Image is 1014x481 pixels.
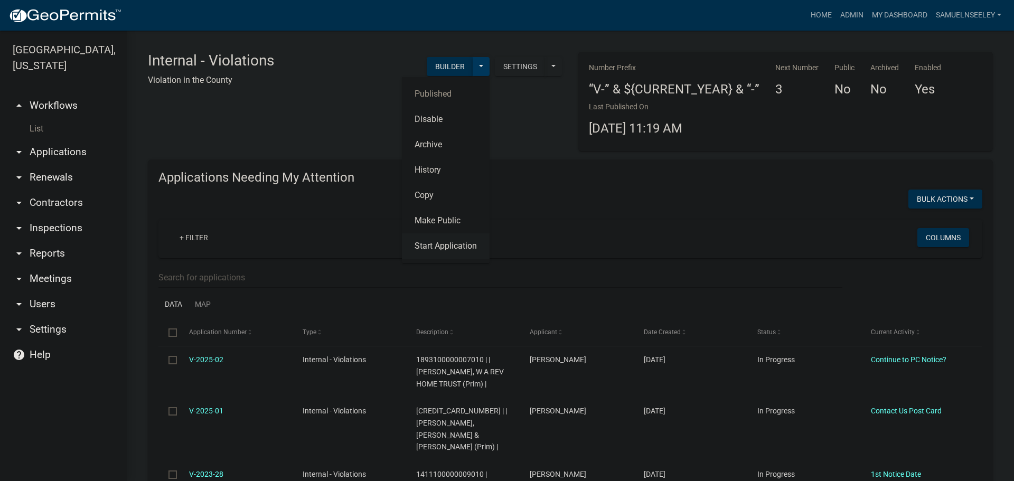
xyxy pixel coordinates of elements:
span: Type [303,328,316,336]
datatable-header-cell: Current Activity [861,320,974,345]
a: V-2025-01 [189,407,223,415]
h3: Internal - Violations [148,52,274,70]
span: Internal - Violations [303,407,366,415]
a: Continue to PC Notice? [871,355,946,364]
p: Next Number [775,62,819,73]
a: SamuelNSeeley [932,5,1006,25]
button: Bulk Actions [908,190,982,209]
i: arrow_drop_down [13,247,25,260]
p: Archived [870,62,899,73]
i: arrow_drop_down [13,272,25,285]
span: In Progress [757,407,795,415]
i: arrow_drop_down [13,196,25,209]
a: Contact Us Post Card [871,407,942,415]
span: Current Activity [871,328,915,336]
h4: No [834,82,855,97]
h4: No [870,82,899,97]
p: Violation in the County [148,74,274,87]
datatable-header-cell: Applicant [520,320,633,345]
button: Start Application [402,233,490,259]
span: 1893100000007010 | | BLANKLEY, W A REV HOME TRUST (Prim) | [416,355,504,388]
span: Date Created [644,328,681,336]
h4: Yes [915,82,941,97]
span: Applicant [530,328,557,336]
span: 2272600000002000 | | BRINKMAN, KYLE LEWIS & CARR, ASHLEY JO (Prim) | [416,407,507,451]
button: Settings [495,57,546,76]
input: Search for applications [158,267,842,288]
button: Copy [402,183,490,208]
a: V-2023-28 [189,470,223,478]
span: In Progress [757,470,795,478]
a: Data [158,288,189,320]
p: Number Prefix [589,62,759,73]
a: + Filter [171,228,217,247]
a: Admin [836,5,868,25]
a: My Dashboard [868,5,932,25]
span: Samuel Seeley [530,407,586,415]
span: Samuel Seeley [530,355,586,364]
button: History [402,157,490,183]
datatable-header-cell: Date Created [633,320,747,345]
h4: 3 [775,82,819,97]
span: [DATE] 11:19 AM [589,121,682,136]
datatable-header-cell: Description [406,320,520,345]
datatable-header-cell: Status [747,320,861,345]
i: arrow_drop_down [13,171,25,184]
span: 11/09/2023 [644,470,665,478]
p: Last Published On [589,101,682,112]
span: Application Number [189,328,247,336]
i: arrow_drop_down [13,222,25,234]
span: In Progress [757,355,795,364]
a: Map [189,288,217,320]
a: 1st Notice Date [871,470,921,478]
datatable-header-cell: Application Number [179,320,292,345]
a: Home [806,5,836,25]
button: Builder [427,57,473,76]
datatable-header-cell: Select [158,320,179,345]
h4: Applications Needing My Attention [158,170,982,185]
h4: “V-” & ${CURRENT_YEAR} & “-” [589,82,759,97]
datatable-header-cell: Type [293,320,406,345]
button: Disable [402,107,490,132]
i: arrow_drop_down [13,323,25,336]
i: arrow_drop_up [13,99,25,112]
button: Columns [917,228,969,247]
span: Internal - Violations [303,355,366,364]
button: Make Public [402,208,490,233]
a: V-2025-02 [189,355,223,364]
i: arrow_drop_down [13,146,25,158]
i: help [13,348,25,361]
button: Archive [402,132,490,157]
span: 08/15/2025 [644,355,665,364]
span: Internal - Violations [303,470,366,478]
span: Samuel Seeley [530,470,586,478]
i: arrow_drop_down [13,298,25,310]
p: Public [834,62,855,73]
span: Status [757,328,776,336]
span: 08/15/2025 [644,407,665,415]
p: Enabled [915,62,941,73]
span: Description [416,328,448,336]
